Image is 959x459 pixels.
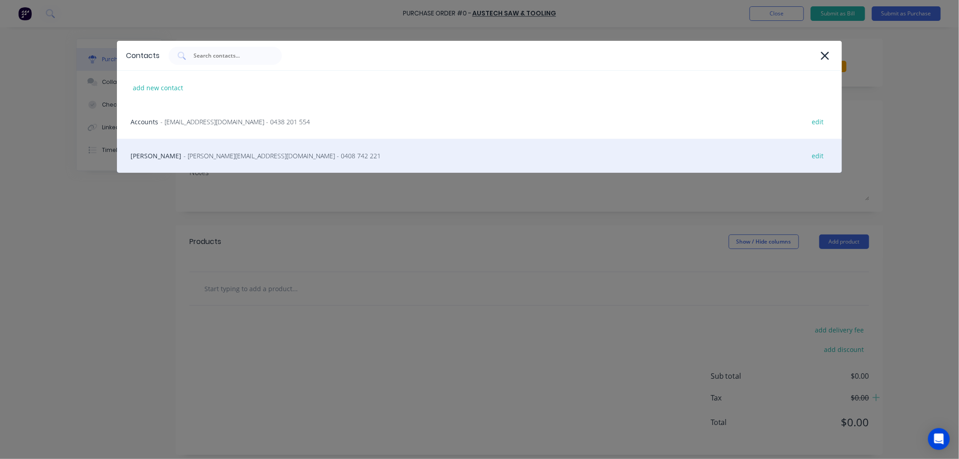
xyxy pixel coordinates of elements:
[928,428,950,450] div: Open Intercom Messenger
[160,117,310,127] span: - [EMAIL_ADDRESS][DOMAIN_NAME] - 0438 201 554
[184,151,381,161] span: - [PERSON_NAME][EMAIL_ADDRESS][DOMAIN_NAME] - 0408 742 221
[117,105,842,139] div: Accounts
[808,149,828,163] div: edit
[808,115,828,129] div: edit
[117,139,842,173] div: [PERSON_NAME]
[126,50,160,61] div: Contacts
[193,51,268,60] input: Search contacts...
[128,81,188,95] div: add new contact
